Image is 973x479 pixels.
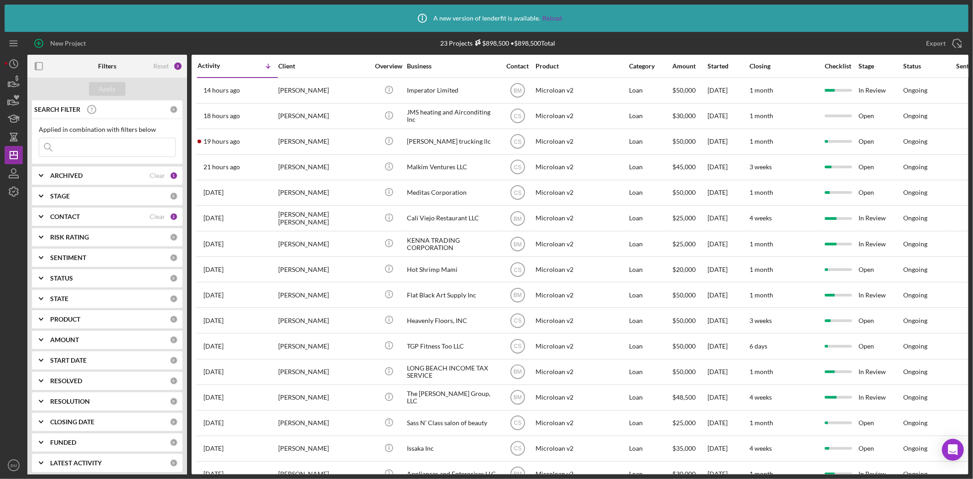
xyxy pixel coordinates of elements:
text: BM [10,463,17,468]
div: [DATE] [708,181,749,205]
time: 2025-09-04 23:47 [203,112,240,120]
div: Open Intercom Messenger [942,439,964,461]
b: Filters [98,62,116,70]
div: Loan [629,232,671,256]
time: 2025-09-03 00:58 [203,214,224,222]
div: KENNA TRADING CORPORATION [407,232,498,256]
div: Microloan v2 [536,308,627,333]
text: CS [514,139,521,145]
div: Microloan v2 [536,104,627,128]
div: 1 [170,172,178,180]
time: 2025-09-04 03:30 [203,189,224,196]
time: 4 weeks [749,444,772,452]
time: 2025-08-28 02:10 [203,317,224,324]
div: 2 [170,213,178,221]
div: Open [859,437,902,461]
div: Ongoing [903,266,927,273]
div: Ongoing [903,112,927,120]
div: 0 [170,192,178,200]
span: $35,000 [672,444,696,452]
div: Ongoing [903,394,927,401]
time: 1 month [749,137,773,145]
div: [DATE] [708,283,749,307]
div: Ongoing [903,138,927,145]
a: Reload [543,15,562,22]
div: Product [536,62,627,70]
div: Ongoing [903,419,927,427]
time: 2025-09-04 22:46 [203,138,240,145]
button: BM [5,456,23,474]
time: 1 month [749,188,773,196]
div: In Review [859,360,902,384]
div: Loan [629,385,671,410]
b: RESOLUTION [50,398,90,405]
div: Ongoing [903,214,927,222]
text: CS [514,344,521,350]
div: Ongoing [903,368,927,375]
div: 3 [173,62,182,71]
div: Ongoing [903,470,927,478]
div: Contact [500,62,535,70]
div: [DATE] [708,308,749,333]
div: In Review [859,78,902,103]
time: 2025-08-27 20:10 [203,343,224,350]
div: [PERSON_NAME] [278,334,369,358]
button: Apply [89,82,125,96]
div: Microloan v2 [536,385,627,410]
b: LATEST ACTIVITY [50,459,102,467]
b: ARCHIVED [50,172,83,179]
div: Open [859,181,902,205]
div: 0 [170,315,178,323]
div: Loan [629,308,671,333]
div: Open [859,257,902,281]
div: [PERSON_NAME] [278,104,369,128]
b: FUNDED [50,439,76,446]
div: [DATE] [708,130,749,154]
div: 0 [170,418,178,426]
text: CS [514,318,521,324]
b: RESOLVED [50,377,82,385]
div: JMS heating and Airconditing Inc [407,104,498,128]
div: In Review [859,232,902,256]
span: $50,000 [672,86,696,94]
div: Ongoing [903,163,927,171]
text: BM [514,292,522,298]
time: 1 month [749,368,773,375]
time: 2025-09-05 02:58 [203,87,240,94]
div: LONG BEACH INCOME TAX SERVICE [407,360,498,384]
text: BM [514,215,522,222]
time: 1 month [749,240,773,248]
div: Loan [629,360,671,384]
time: 1 month [749,86,773,94]
time: 4 weeks [749,393,772,401]
div: Ongoing [903,343,927,350]
text: BM [514,369,522,375]
div: 0 [170,254,178,262]
button: New Project [27,34,95,52]
div: [PERSON_NAME] [278,437,369,461]
div: Microloan v2 [536,411,627,435]
div: Open [859,130,902,154]
div: Export [926,34,946,52]
div: [PERSON_NAME] trucking llc [407,130,498,154]
div: Ongoing [903,317,927,324]
span: $48,500 [672,393,696,401]
time: 2025-08-26 20:34 [203,394,224,401]
div: [DATE] [708,360,749,384]
div: A new version of lenderfit is available. [411,7,562,30]
div: [DATE] [708,257,749,281]
div: Sass N' Class salon of beauty [407,411,498,435]
div: [DATE] [708,411,749,435]
div: Amount [672,62,707,70]
div: [DATE] [708,437,749,461]
b: CLOSING DATE [50,418,94,426]
div: [PERSON_NAME] [278,308,369,333]
div: In Review [859,206,902,230]
div: Clear [150,172,165,179]
div: Client [278,62,369,70]
div: 0 [170,336,178,344]
b: STATE [50,295,68,302]
div: Loan [629,104,671,128]
div: Business [407,62,498,70]
div: 0 [170,356,178,364]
